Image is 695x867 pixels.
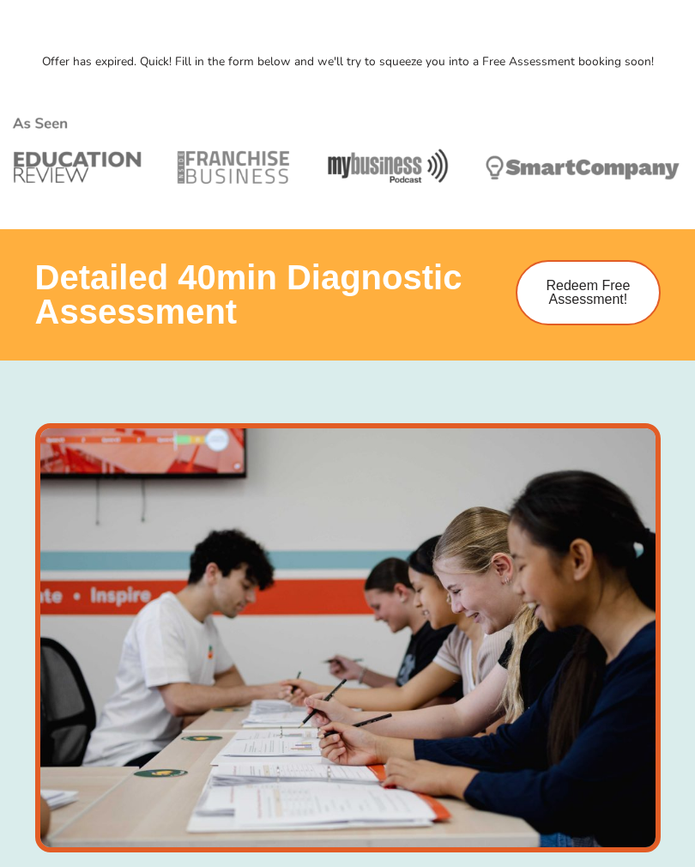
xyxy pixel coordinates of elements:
[543,279,633,306] span: Redeem Free Assessment!
[401,673,695,867] iframe: Chat Widget
[516,260,661,325] a: Redeem Free Assessment!
[9,56,686,68] p: Offer has expired. Quick! Fill in the form below and we'll try to squeeze you into a Free Assessm...
[35,260,499,329] h3: Detailed 40min Diagnostic Assessment
[9,85,686,221] img: Year 10 Science Tutoring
